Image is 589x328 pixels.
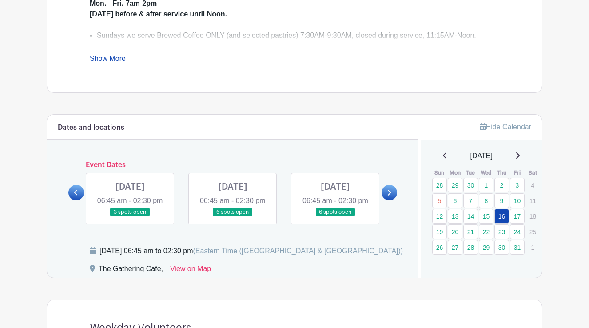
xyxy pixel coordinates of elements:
[463,193,478,208] a: 7
[432,240,447,255] a: 26
[97,30,499,41] li: Sundays we serve Brewed Coffee ONLY (and selected pastries) 7:30AM-9:30AM, closed during service,...
[510,240,525,255] a: 31
[510,193,525,208] a: 10
[97,41,499,52] li: Volunteers are needed on all days including Sundays!
[432,178,447,192] a: 28
[432,168,447,177] th: Sun
[479,224,493,239] a: 22
[525,194,540,208] p: 11
[479,209,493,224] a: 15
[99,246,403,256] div: [DATE] 06:45 am to 02:30 pm
[90,55,126,66] a: Show More
[510,224,525,239] a: 24
[509,168,525,177] th: Fri
[525,209,540,223] p: 18
[432,193,447,208] a: 5
[479,178,493,192] a: 1
[463,178,478,192] a: 30
[448,193,462,208] a: 6
[470,151,493,161] span: [DATE]
[84,161,382,169] h6: Event Dates
[448,224,462,239] a: 20
[510,209,525,224] a: 17
[463,209,478,224] a: 14
[494,209,509,224] a: 16
[479,193,493,208] a: 8
[432,209,447,224] a: 12
[479,240,493,255] a: 29
[525,240,540,254] p: 1
[510,178,525,192] a: 3
[525,168,541,177] th: Sat
[480,123,531,131] a: Hide Calendar
[448,240,462,255] a: 27
[463,224,478,239] a: 21
[58,124,124,132] h6: Dates and locations
[99,264,163,278] div: The Gathering Cafe,
[494,240,509,255] a: 30
[478,168,494,177] th: Wed
[448,209,462,224] a: 13
[193,247,403,255] span: (Eastern Time ([GEOGRAPHIC_DATA] & [GEOGRAPHIC_DATA]))
[170,264,211,278] a: View on Map
[494,178,509,192] a: 2
[525,178,540,192] p: 4
[463,240,478,255] a: 28
[494,193,509,208] a: 9
[448,178,462,192] a: 29
[432,224,447,239] a: 19
[525,225,540,239] p: 25
[447,168,463,177] th: Mon
[494,224,509,239] a: 23
[494,168,509,177] th: Thu
[463,168,478,177] th: Tue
